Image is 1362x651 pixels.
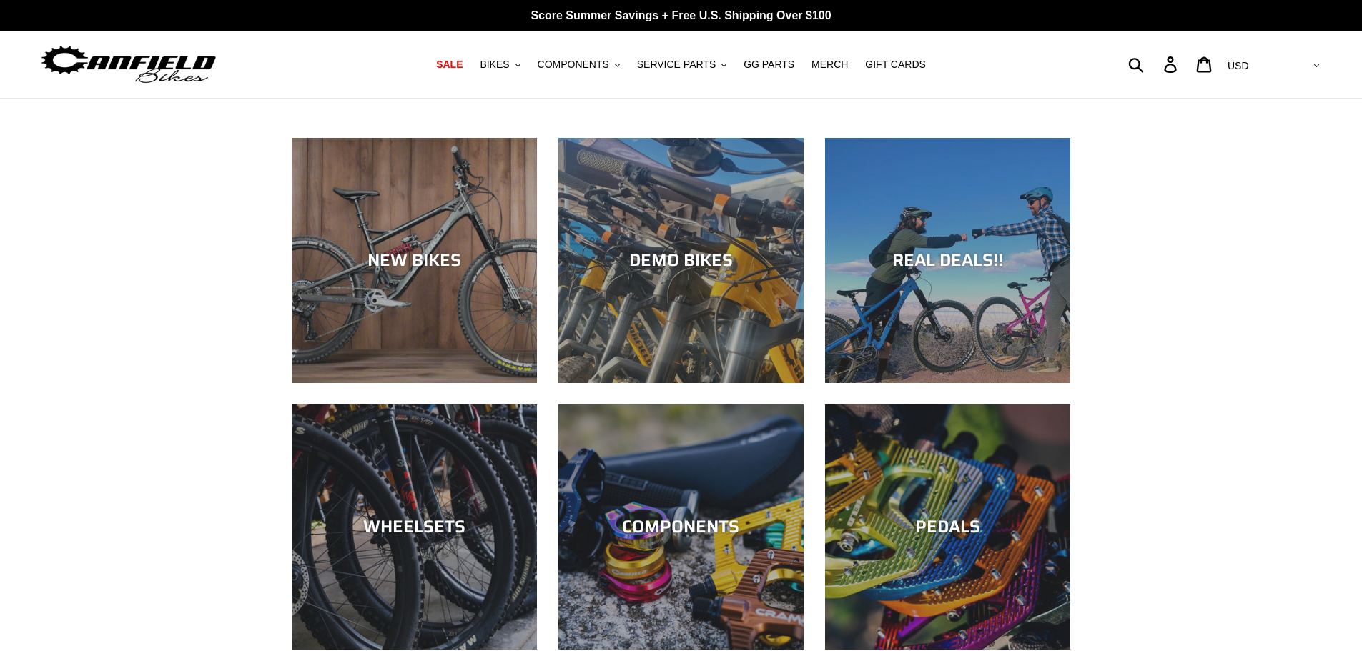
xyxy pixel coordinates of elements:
[630,55,734,74] button: SERVICE PARTS
[825,517,1070,537] div: PEDALS
[1136,49,1173,80] input: Search
[436,59,463,71] span: SALE
[531,55,627,74] button: COMPONENTS
[429,55,470,74] a: SALE
[292,250,537,271] div: NEW BIKES
[558,404,804,650] a: COMPONENTS
[480,59,509,71] span: BIKES
[292,138,537,383] a: NEW BIKES
[825,250,1070,271] div: REAL DEALS!!
[825,404,1070,650] a: PEDALS
[538,59,609,71] span: COMPONENTS
[804,55,855,74] a: MERCH
[736,55,801,74] a: GG PARTS
[744,59,794,71] span: GG PARTS
[858,55,933,74] a: GIFT CARDS
[292,517,537,537] div: WHEELSETS
[825,138,1070,383] a: REAL DEALS!!
[292,404,537,650] a: WHEELSETS
[558,517,804,537] div: COMPONENTS
[637,59,716,71] span: SERVICE PARTS
[811,59,848,71] span: MERCH
[473,55,527,74] button: BIKES
[558,250,804,271] div: DEMO BIKES
[558,138,804,383] a: DEMO BIKES
[39,42,218,87] img: Canfield Bikes
[865,59,926,71] span: GIFT CARDS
